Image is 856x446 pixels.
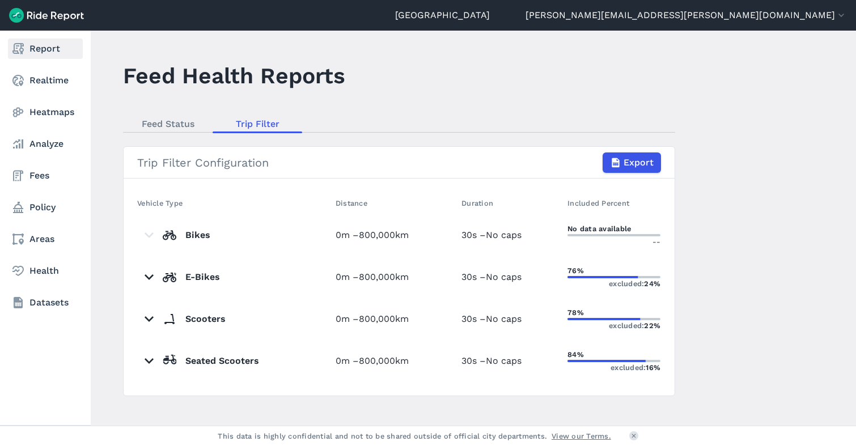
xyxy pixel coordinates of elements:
th: Distance [331,192,457,214]
span: 800,000km [359,355,409,366]
span: 30s [461,355,477,366]
span: 16% [646,363,660,372]
td: – [457,340,563,382]
a: Trip Filter [213,115,302,132]
td: – [331,256,457,298]
div: 78% [567,307,660,318]
span: 24% [644,279,660,288]
a: Analyze [8,134,83,154]
button: [PERSON_NAME][EMAIL_ADDRESS][PERSON_NAME][DOMAIN_NAME] [526,9,847,22]
span: Bikes [185,228,210,242]
span: 0m [336,230,350,240]
th: Vehicle Type [137,192,331,214]
a: Areas [8,229,83,249]
div: Trip Filter Configuration [137,152,661,173]
td: – [457,256,563,298]
span: 800,000km [359,313,409,324]
th: Included Percent [563,192,661,214]
button: Seated Scooters. Click to show breakdown by operator. [138,340,259,382]
a: Realtime [8,70,83,91]
span: Scooters [185,312,226,326]
span: 800,000km [359,271,409,282]
a: Health [8,261,83,281]
span: E-Bikes [185,270,220,284]
span: No caps [486,355,522,366]
button: Scooters. Click to show breakdown by operator. [138,298,226,340]
span: 30s [461,230,477,240]
span: 800,000km [359,230,409,240]
a: Feed Status [123,115,213,132]
td: – [457,214,563,256]
a: Policy [8,197,83,218]
a: Fees [8,165,83,186]
td: – [457,298,563,340]
span: Seated Scooters [185,354,259,368]
div: 84% [567,349,660,360]
span: No caps [486,313,522,324]
span: No caps [486,230,522,240]
img: Ride Report [9,8,84,23]
td: – [331,298,457,340]
div: excluded: [567,320,660,331]
h1: Feed Health Reports [123,60,345,91]
div: -- [567,236,660,247]
div: excluded: [567,278,660,289]
div: 76% [567,265,660,276]
th: Duration [457,192,563,214]
button: Bikes. Click to show breakdown by operator. [138,214,210,256]
div: No data available [567,223,660,234]
a: Datasets [8,292,83,313]
td: – [331,214,457,256]
span: 30s [461,313,477,324]
td: – [331,340,457,382]
span: No caps [486,271,522,282]
a: View our Terms. [552,431,611,441]
div: excluded: [567,362,660,373]
a: Heatmaps [8,102,83,122]
span: Export [624,156,654,169]
span: 0m [336,355,350,366]
button: Export [603,152,661,173]
a: Report [8,39,83,59]
a: [GEOGRAPHIC_DATA] [395,9,490,22]
span: 0m [336,313,350,324]
button: E-Bikes. Click to show breakdown by operator. [138,256,220,298]
span: 30s [461,271,477,282]
span: 22% [644,321,660,330]
span: 0m [336,271,350,282]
